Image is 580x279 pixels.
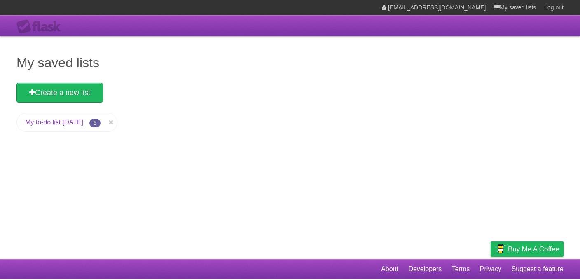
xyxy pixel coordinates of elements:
[16,53,564,73] h1: My saved lists
[491,241,564,257] a: Buy me a coffee
[512,261,564,277] a: Suggest a feature
[25,119,83,126] a: My to-do list [DATE]
[408,261,442,277] a: Developers
[89,119,101,127] span: 6
[381,261,398,277] a: About
[452,261,470,277] a: Terms
[495,242,506,256] img: Buy me a coffee
[16,19,66,34] div: Flask
[508,242,559,256] span: Buy me a coffee
[480,261,501,277] a: Privacy
[16,83,103,103] a: Create a new list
